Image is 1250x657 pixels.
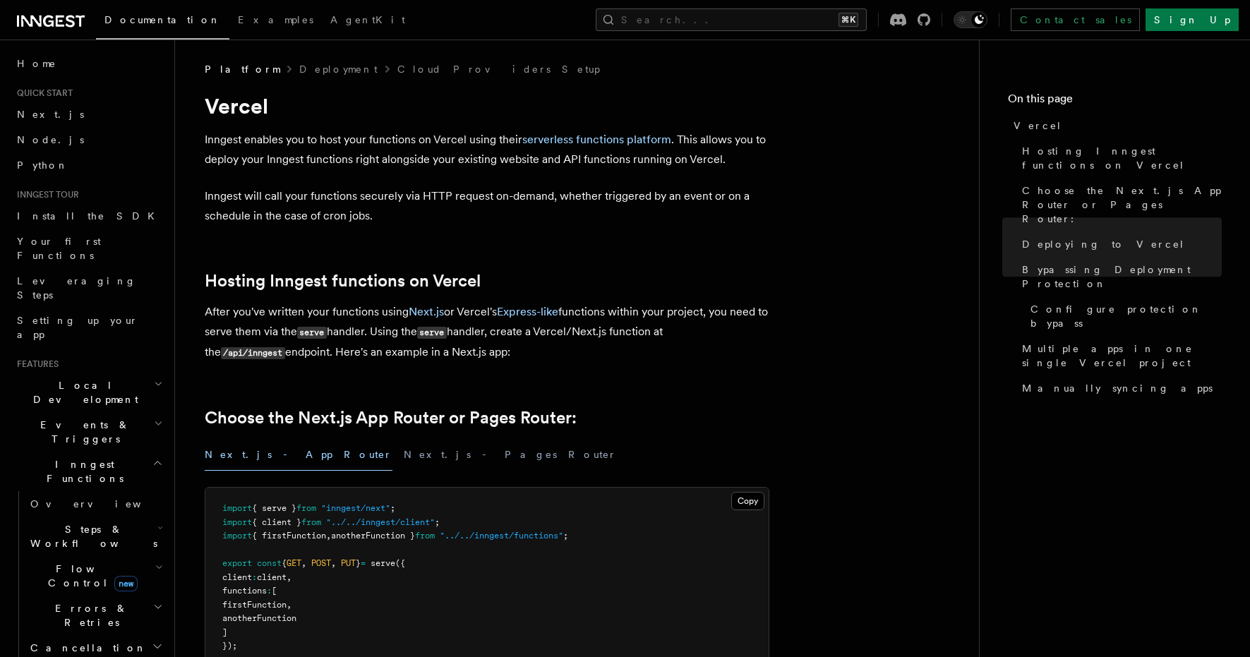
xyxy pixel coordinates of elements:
span: { [282,558,287,568]
a: Cloud Providers Setup [397,62,600,76]
span: ; [563,531,568,541]
span: Home [17,56,56,71]
span: Choose the Next.js App Router or Pages Router: [1022,183,1222,226]
a: Python [11,152,166,178]
span: Examples [238,14,313,25]
span: Documentation [104,14,221,25]
code: serve [297,327,327,339]
span: import [222,531,252,541]
span: Your first Functions [17,236,101,261]
span: Leveraging Steps [17,275,136,301]
button: Next.js - App Router [205,439,392,471]
span: [ [272,586,277,596]
button: Search...⌘K [596,8,867,31]
a: Setting up your app [11,308,166,347]
span: serve [371,558,395,568]
span: { serve } [252,503,296,513]
span: Setting up your app [17,315,138,340]
button: Errors & Retries [25,596,166,635]
a: Overview [25,491,166,517]
span: "../../inngest/functions" [440,531,563,541]
span: functions [222,586,267,596]
a: Your first Functions [11,229,166,268]
span: client [257,572,287,582]
code: serve [417,327,447,339]
a: Sign Up [1146,8,1239,31]
span: Install the SDK [17,210,163,222]
span: from [415,531,435,541]
span: Bypassing Deployment Protection [1022,263,1222,291]
a: Next.js [409,305,444,318]
a: Contact sales [1011,8,1140,31]
a: Multiple apps in one single Vercel project [1016,336,1222,375]
span: POST [311,558,331,568]
button: Steps & Workflows [25,517,166,556]
span: = [361,558,366,568]
span: : [252,572,257,582]
a: Hosting Inngest functions on Vercel [1016,138,1222,178]
span: Inngest tour [11,189,79,200]
span: "inngest/next" [321,503,390,513]
span: , [331,558,336,568]
a: Leveraging Steps [11,268,166,308]
span: const [257,558,282,568]
span: Manually syncing apps [1022,381,1213,395]
span: }); [222,641,237,651]
span: Node.js [17,134,84,145]
a: AgentKit [322,4,414,38]
span: Errors & Retries [25,601,153,629]
button: Copy [731,492,764,510]
span: Multiple apps in one single Vercel project [1022,342,1222,370]
a: Vercel [1008,113,1222,138]
span: Quick start [11,88,73,99]
span: { client } [252,517,301,527]
span: Local Development [11,378,154,406]
span: , [287,572,292,582]
span: Flow Control [25,562,155,590]
span: Deploying to Vercel [1022,237,1185,251]
a: Choose the Next.js App Router or Pages Router: [1016,178,1222,231]
kbd: ⌘K [839,13,858,27]
a: serverless functions platform [522,133,671,146]
span: AgentKit [330,14,405,25]
span: Steps & Workflows [25,522,157,550]
span: } [356,558,361,568]
span: ({ [395,558,405,568]
span: ; [435,517,440,527]
p: Inngest enables you to host your functions on Vercel using their . This allows you to deploy your... [205,130,769,169]
p: Inngest will call your functions securely via HTTP request on-demand, whether triggered by an eve... [205,186,769,226]
span: , [301,558,306,568]
button: Toggle dark mode [954,11,987,28]
span: : [267,586,272,596]
code: /api/inngest [221,347,285,359]
span: anotherFunction } [331,531,415,541]
a: Choose the Next.js App Router or Pages Router: [205,408,577,428]
span: Python [17,159,68,171]
button: Flow Controlnew [25,556,166,596]
span: ] [222,627,227,637]
h1: Vercel [205,93,769,119]
span: import [222,517,252,527]
span: Next.js [17,109,84,120]
h4: On this page [1008,90,1222,113]
span: Hosting Inngest functions on Vercel [1022,144,1222,172]
a: Next.js [11,102,166,127]
span: from [296,503,316,513]
button: Local Development [11,373,166,412]
span: Platform [205,62,280,76]
p: After you've written your functions using or Vercel's functions within your project, you need to ... [205,302,769,363]
span: "../../inngest/client" [326,517,435,527]
span: , [287,600,292,610]
a: Express-like [497,305,558,318]
a: Hosting Inngest functions on Vercel [205,271,481,291]
span: client [222,572,252,582]
span: PUT [341,558,356,568]
span: new [114,576,138,591]
a: Node.js [11,127,166,152]
a: Examples [229,4,322,38]
a: Documentation [96,4,229,40]
span: firstFunction [222,600,287,610]
button: Next.js - Pages Router [404,439,617,471]
span: export [222,558,252,568]
span: ; [390,503,395,513]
